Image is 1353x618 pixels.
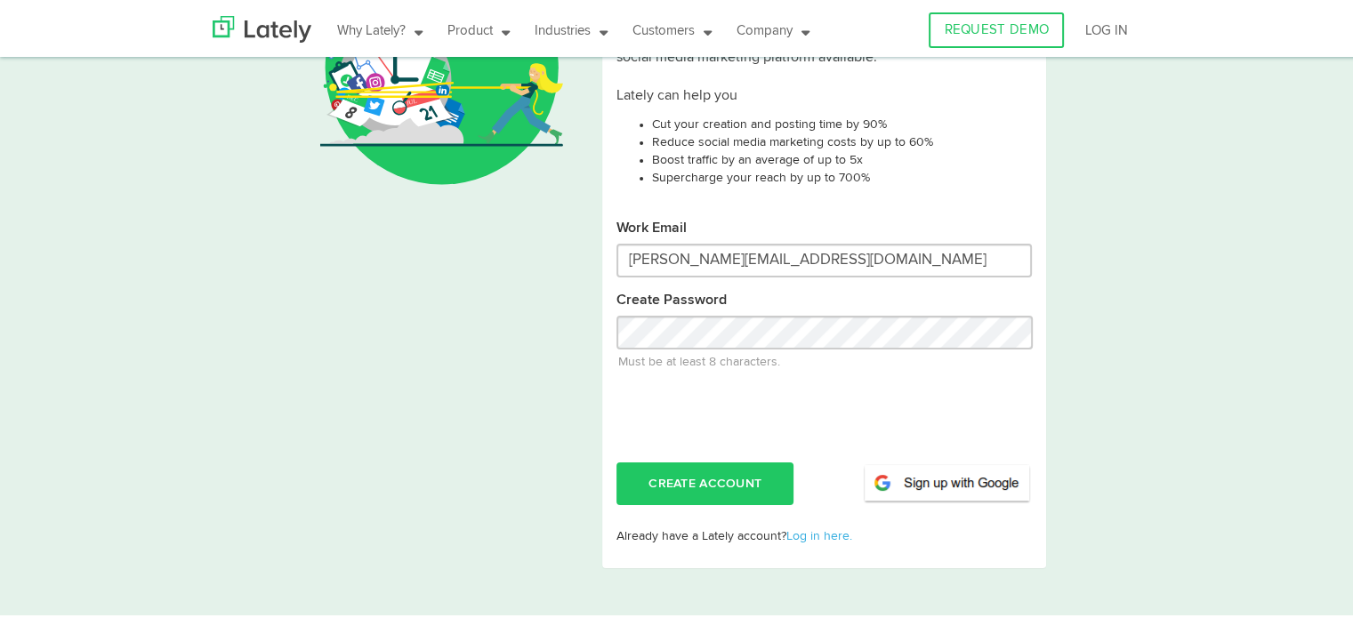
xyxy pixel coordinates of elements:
[616,381,887,451] iframe: reCAPTCHA
[616,347,1032,368] span: Must be at least 8 characters.
[616,75,1032,104] p: Lately can help you
[616,516,1032,542] p: Already have a Lately account?
[862,460,1032,501] img: google-signup.png
[616,241,1032,275] input: email address
[652,113,1032,131] li: Cut your creation and posting time by 90%
[929,10,1064,45] a: REQUEST DEMO
[213,13,311,40] img: Lately
[616,460,793,502] button: CREATE ACCOUNT
[652,166,1032,184] li: Supercharge your reach by up to 700%
[652,131,1032,148] li: Reduce social media marketing costs by up to 60%
[786,527,852,540] a: Log in here.
[616,288,727,309] label: Create Password
[616,216,687,237] label: Work Email
[652,148,1032,166] li: Boost traffic by an average of up to 5x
